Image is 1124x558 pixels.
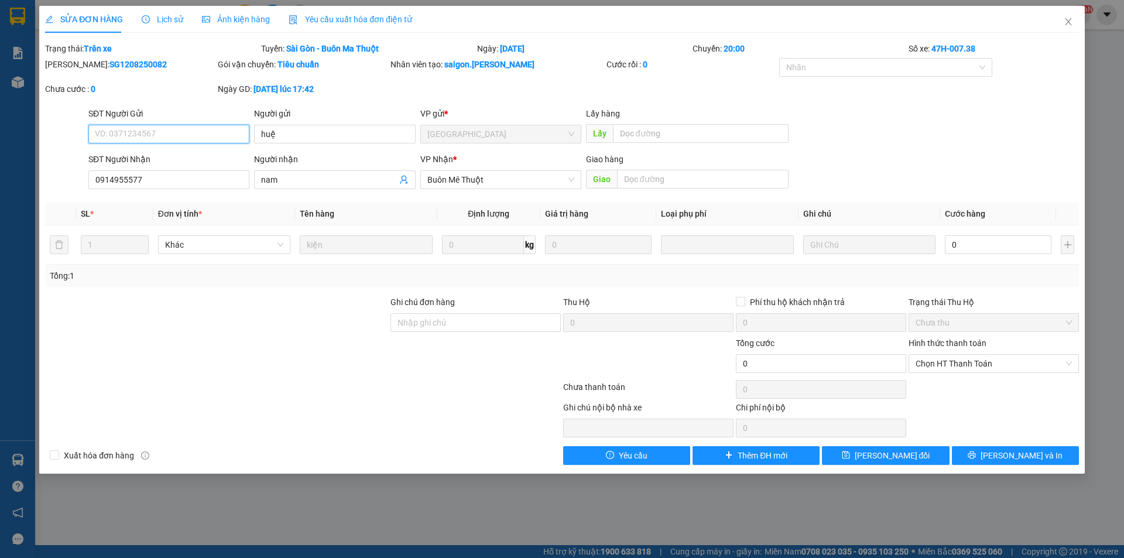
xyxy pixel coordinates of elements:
[289,15,412,24] span: Yêu cầu xuất hóa đơn điện tử
[916,314,1072,331] span: Chưa thu
[45,58,215,71] div: [PERSON_NAME]:
[6,83,81,95] li: VP Buôn Mê Thuột
[59,449,139,462] span: Xuất hóa đơn hàng
[141,451,149,460] span: info-circle
[91,84,95,94] b: 0
[277,60,319,69] b: Tiêu chuẩn
[563,297,590,307] span: Thu Hộ
[289,15,298,25] img: icon
[165,236,283,254] span: Khác
[738,449,787,462] span: Thêm ĐH mới
[656,203,798,225] th: Loại phụ phí
[945,209,985,218] span: Cước hàng
[84,44,112,53] b: Trên xe
[254,153,415,166] div: Người nhận
[45,15,53,23] span: edit
[88,107,249,120] div: SĐT Người Gửi
[563,401,734,419] div: Ghi chú nội bộ nhà xe
[1061,235,1074,254] button: plus
[724,44,745,53] b: 20:00
[286,44,379,53] b: Sài Gòn - Buôn Ma Thuột
[909,296,1079,309] div: Trạng thái Thu Hộ
[524,235,536,254] span: kg
[444,60,534,69] b: saigon.[PERSON_NAME]
[109,60,167,69] b: SG1208250082
[842,451,850,460] span: save
[617,170,789,189] input: Dọc đường
[202,15,210,23] span: picture
[981,449,1063,462] span: [PERSON_NAME] và In
[45,15,123,24] span: SỬA ĐƠN HÀNG
[202,15,270,24] span: Ảnh kiện hàng
[643,60,647,69] b: 0
[916,355,1072,372] span: Chọn HT Thanh Toán
[218,58,388,71] div: Gói vận chuyển:
[427,171,574,189] span: Buôn Mê Thuột
[254,107,415,120] div: Người gửi
[855,449,930,462] span: [PERSON_NAME] đổi
[158,209,202,218] span: Đơn vị tính
[725,451,733,460] span: plus
[142,15,150,23] span: clock-circle
[968,451,976,460] span: printer
[736,401,906,419] div: Chi phí nội bộ
[563,446,690,465] button: exclamation-circleYêu cầu
[218,83,388,95] div: Ngày GD:
[613,124,789,143] input: Dọc đường
[691,42,907,55] div: Chuyến:
[619,449,647,462] span: Yêu cầu
[907,42,1080,55] div: Số xe:
[606,451,614,460] span: exclamation-circle
[253,84,314,94] b: [DATE] lúc 17:42
[476,42,692,55] div: Ngày:
[6,6,170,69] li: [GEOGRAPHIC_DATA]
[468,209,509,218] span: Định lượng
[81,209,90,218] span: SL
[260,42,476,55] div: Tuyến:
[1064,17,1073,26] span: close
[142,15,183,24] span: Lịch sử
[390,297,455,307] label: Ghi chú đơn hàng
[6,6,47,47] img: logo.jpg
[803,235,935,254] input: Ghi Chú
[45,83,215,95] div: Chưa cước :
[799,203,940,225] th: Ghi chú
[399,175,409,184] span: user-add
[88,153,249,166] div: SĐT Người Nhận
[81,83,156,121] li: VP [GEOGRAPHIC_DATA] (Hàng)
[300,209,334,218] span: Tên hàng
[822,446,949,465] button: save[PERSON_NAME] đổi
[693,446,820,465] button: plusThêm ĐH mới
[50,269,434,282] div: Tổng: 1
[545,209,588,218] span: Giá trị hàng
[586,155,623,164] span: Giao hàng
[390,313,561,332] input: Ghi chú đơn hàng
[427,125,574,143] span: Sài Gòn
[420,155,453,164] span: VP Nhận
[390,58,604,71] div: Nhân viên tạo:
[586,124,613,143] span: Lấy
[606,58,777,71] div: Cước rồi :
[909,338,986,348] label: Hình thức thanh toán
[745,296,849,309] span: Phí thu hộ khách nhận trả
[50,235,68,254] button: delete
[736,338,775,348] span: Tổng cước
[586,170,617,189] span: Giao
[1052,6,1085,39] button: Close
[931,44,975,53] b: 47H-007.38
[420,107,581,120] div: VP gửi
[300,235,432,254] input: VD: Bàn, Ghế
[545,235,652,254] input: 0
[586,109,620,118] span: Lấy hàng
[562,381,735,401] div: Chưa thanh toán
[44,42,260,55] div: Trạng thái:
[500,44,525,53] b: [DATE]
[952,446,1079,465] button: printer[PERSON_NAME] và In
